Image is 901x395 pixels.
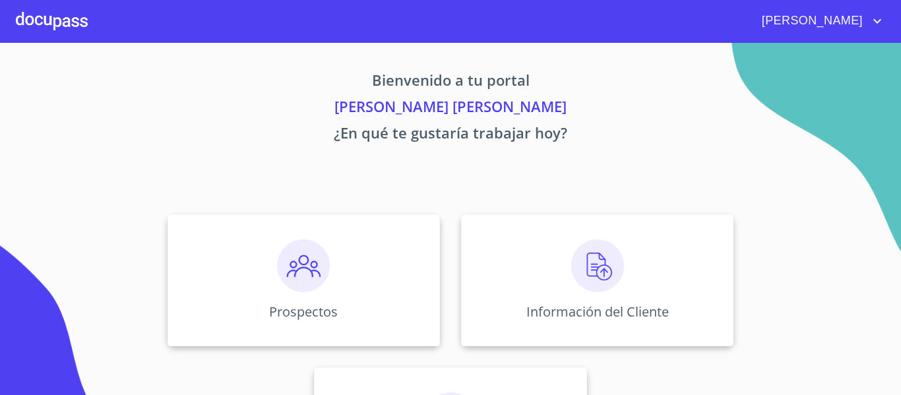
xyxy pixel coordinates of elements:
[44,96,857,122] p: [PERSON_NAME] [PERSON_NAME]
[526,303,669,320] p: Información del Cliente
[752,11,869,32] span: [PERSON_NAME]
[277,239,330,292] img: prospectos.png
[752,11,885,32] button: account of current user
[44,122,857,148] p: ¿En qué te gustaría trabajar hoy?
[269,303,338,320] p: Prospectos
[44,69,857,96] p: Bienvenido a tu portal
[571,239,624,292] img: carga.png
